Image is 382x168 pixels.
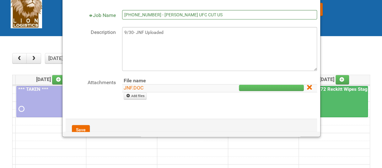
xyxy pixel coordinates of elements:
span: Requested [19,107,23,111]
label: Attachments [66,77,116,86]
label: Job Name [66,10,116,19]
a: Add files [124,93,147,100]
button: Save [72,125,90,134]
a: JNF.DOC [124,85,143,91]
th: File name [122,77,213,84]
button: [DATE] [45,53,66,64]
a: Add an event [336,75,349,84]
span: [DATE] [36,76,66,82]
a: Add an event [52,75,66,84]
a: 25-048772 Reckitt Wipes Stage 4 - blinding/labeling day [299,86,368,117]
label: Description [66,27,116,36]
span: [DATE] [320,76,349,82]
